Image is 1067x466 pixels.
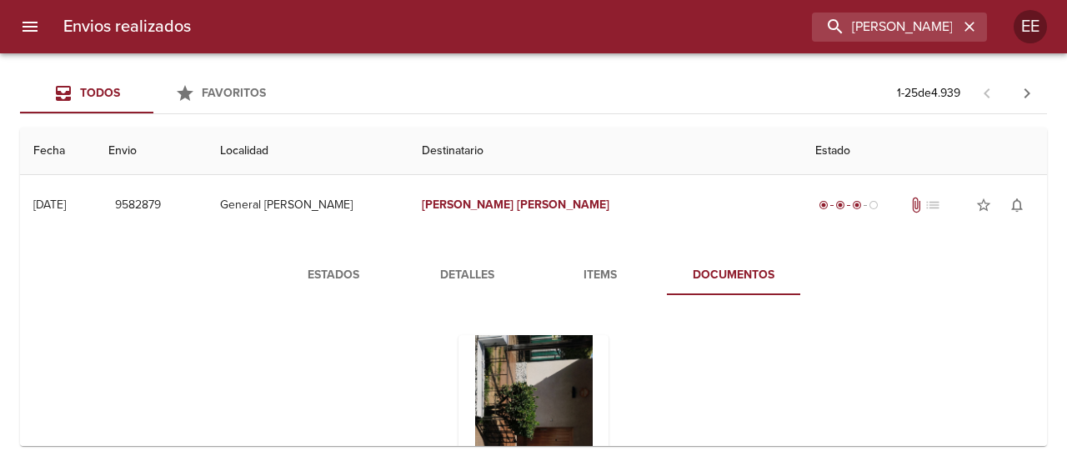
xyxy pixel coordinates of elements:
th: Destinatario [408,128,803,175]
div: [DATE] [33,198,66,212]
button: menu [10,7,50,47]
div: Tabs detalle de guia [267,255,800,295]
span: star_border [975,197,992,213]
span: Estados [277,265,390,286]
div: EE [1014,10,1047,43]
span: Pagina anterior [967,84,1007,101]
span: 9582879 [115,195,161,216]
td: General [PERSON_NAME] [207,175,408,235]
div: En viaje [815,197,882,213]
span: Todos [80,86,120,100]
span: Detalles [410,265,523,286]
span: No tiene pedido asociado [924,197,941,213]
span: radio_button_checked [852,200,862,210]
span: Documentos [677,265,790,286]
th: Localidad [207,128,408,175]
span: radio_button_unchecked [869,200,879,210]
button: Activar notificaciones [1000,188,1034,222]
span: Favoritos [202,86,266,100]
th: Fecha [20,128,95,175]
div: Abrir información de usuario [1014,10,1047,43]
h6: Envios realizados [63,13,191,40]
button: Agregar a favoritos [967,188,1000,222]
input: buscar [812,13,959,42]
span: radio_button_checked [835,200,845,210]
div: Tabs Envios [20,73,287,113]
p: 1 - 25 de 4.939 [897,85,960,102]
button: 9582879 [108,190,168,221]
span: Items [544,265,657,286]
em: [PERSON_NAME] [517,198,609,212]
span: Tiene documentos adjuntos [908,197,924,213]
th: Estado [802,128,1047,175]
th: Envio [95,128,207,175]
span: radio_button_checked [819,200,829,210]
em: [PERSON_NAME] [422,198,514,212]
span: notifications_none [1009,197,1025,213]
span: Pagina siguiente [1007,73,1047,113]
